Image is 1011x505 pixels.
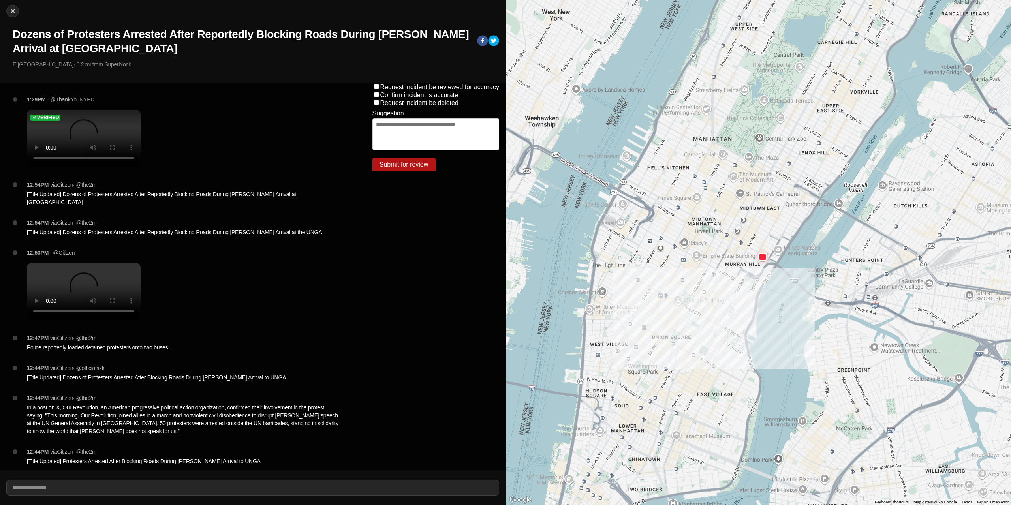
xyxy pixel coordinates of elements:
[977,500,1009,504] a: Report a map error
[50,448,96,456] p: via Citizen · @ the2m
[32,115,37,120] img: check
[27,190,341,206] p: [Title Updated] Dozens of Protesters Arrested After Reportedly Blocking Roads During [PERSON_NAME...
[27,394,49,402] p: 12:44PM
[27,96,46,103] p: 1:29PM
[9,7,17,15] img: cancel
[6,5,19,17] button: cancel
[50,334,96,342] p: via Citizen · @ the2m
[380,99,459,106] label: Request incident be deleted
[507,495,534,505] a: Open this area in Google Maps (opens a new window)
[47,96,95,103] p: · @ThankYouNYPD
[37,115,59,121] h5: Verified
[27,219,49,227] p: 12:54PM
[488,35,499,48] button: twitter
[27,228,341,236] p: [Title Updated] Dozens of Protesters Arrested After Reportedly Blocking Roads During [PERSON_NAME...
[27,344,341,351] p: Police reportedly loaded detained protesters onto two buses.
[961,500,972,504] a: Terms (opens in new tab)
[27,334,49,342] p: 12:47PM
[50,364,105,372] p: via Citizen · @ officialrizk
[372,158,436,171] button: Submit for review
[13,27,471,56] h1: Dozens of Protesters Arrested After Reportedly Blocking Roads During [PERSON_NAME] Arrival at [GE...
[27,457,341,465] p: [Title Updated] Protesters Arrested After Blocking Roads During [PERSON_NAME] Arrival to UNGA
[27,249,49,257] p: 12:53PM
[50,249,75,257] p: · @Citizen
[507,495,534,505] img: Google
[27,181,49,189] p: 12:54PM
[27,364,49,372] p: 12:44PM
[13,60,499,68] p: E [GEOGRAPHIC_DATA] · 0.2 mi from Superblock
[875,499,909,505] button: Keyboard shortcuts
[27,404,341,435] p: In a post on X, Our Revolution, an American progressive political action organization, confirmed ...
[50,394,96,402] p: via Citizen · @ the2m
[380,84,500,90] label: Request incident be reviewed for accuracy
[477,35,488,48] button: facebook
[380,92,458,98] label: Confirm incident is accurate
[50,219,96,227] p: via Citizen · @ the2m
[372,110,404,117] label: Suggestion
[913,500,957,504] span: Map data ©2025 Google
[27,374,341,381] p: [Title Updated] Dozens of Protesters Arrested After Blocking Roads During [PERSON_NAME] Arrival t...
[27,448,49,456] p: 12:44PM
[50,181,96,189] p: via Citizen · @ the2m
